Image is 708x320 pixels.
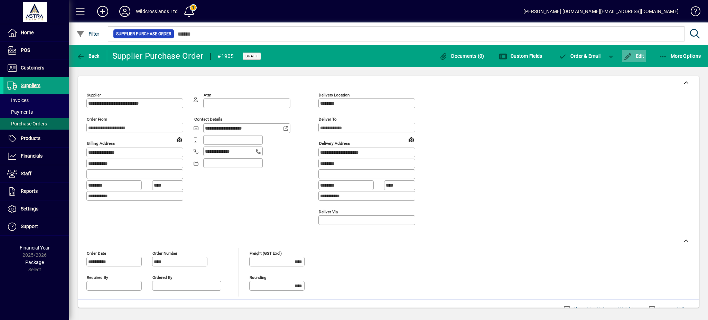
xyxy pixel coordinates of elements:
[3,106,69,118] a: Payments
[21,224,38,229] span: Support
[152,251,177,255] mat-label: Order number
[21,206,38,211] span: Settings
[686,1,699,24] a: Knowledge Base
[21,135,40,141] span: Products
[174,134,185,145] a: View on map
[250,275,266,280] mat-label: Rounding
[245,54,258,58] span: Draft
[20,245,50,251] span: Financial Year
[152,275,172,280] mat-label: Ordered by
[657,306,690,313] label: Compact View
[87,117,107,122] mat-label: Order from
[87,275,108,280] mat-label: Required by
[217,51,234,62] div: #1905
[499,53,542,59] span: Custom Fields
[76,31,100,37] span: Filter
[21,83,40,88] span: Suppliers
[92,5,114,18] button: Add
[3,130,69,147] a: Products
[659,53,701,59] span: More Options
[3,42,69,59] a: POS
[76,53,100,59] span: Back
[250,251,282,255] mat-label: Freight (GST excl)
[319,209,338,214] mat-label: Deliver via
[657,50,703,62] button: More Options
[75,28,101,40] button: Filter
[116,30,171,37] span: Supplier Purchase Order
[3,183,69,200] a: Reports
[3,200,69,218] a: Settings
[555,50,604,62] button: Order & Email
[21,47,30,53] span: POS
[7,97,29,103] span: Invoices
[25,260,44,265] span: Package
[523,6,679,17] div: [PERSON_NAME] [DOMAIN_NAME][EMAIL_ADDRESS][DOMAIN_NAME]
[3,94,69,106] a: Invoices
[319,117,337,122] mat-label: Deliver To
[136,6,178,17] div: Wildcrosslands Ltd
[3,218,69,235] a: Support
[21,171,31,176] span: Staff
[87,93,101,97] mat-label: Supplier
[21,65,44,70] span: Customers
[439,53,484,59] span: Documents (0)
[3,59,69,77] a: Customers
[7,109,33,115] span: Payments
[75,50,101,62] button: Back
[87,251,106,255] mat-label: Order date
[112,50,204,62] div: Supplier Purchase Order
[3,165,69,182] a: Staff
[572,306,636,313] label: Show Line Volumes/Weights
[69,50,107,62] app-page-header-button: Back
[3,118,69,130] a: Purchase Orders
[438,50,486,62] button: Documents (0)
[3,24,69,41] a: Home
[3,148,69,165] a: Financials
[558,53,600,59] span: Order & Email
[21,188,38,194] span: Reports
[7,121,47,126] span: Purchase Orders
[21,153,43,159] span: Financials
[319,93,350,97] mat-label: Delivery Location
[114,5,136,18] button: Profile
[21,30,34,35] span: Home
[497,50,544,62] button: Custom Fields
[624,53,644,59] span: Edit
[204,93,211,97] mat-label: Attn
[622,50,646,62] button: Edit
[406,134,417,145] a: View on map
